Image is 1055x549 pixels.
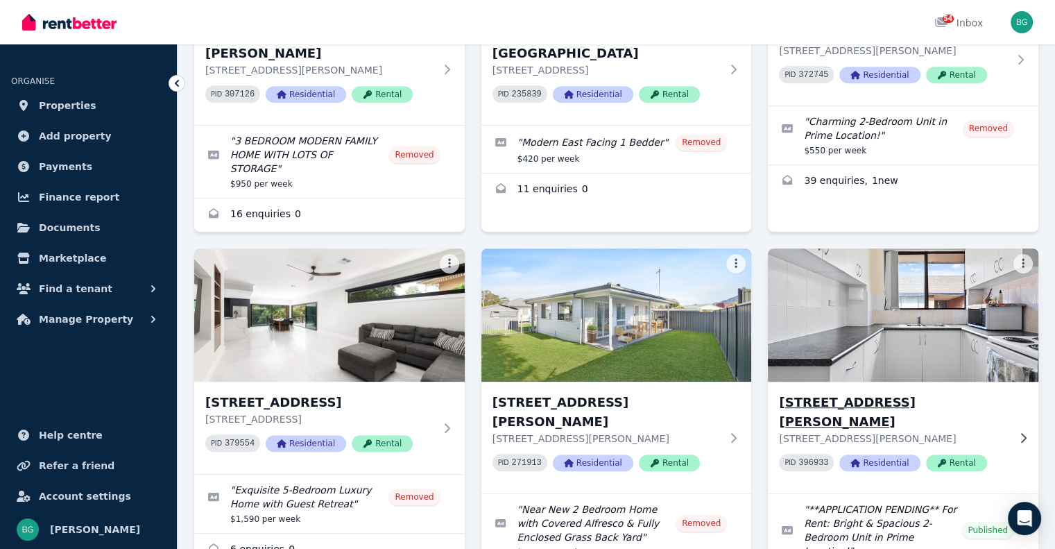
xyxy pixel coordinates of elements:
[39,219,101,236] span: Documents
[11,92,166,119] a: Properties
[512,458,542,468] code: 271913
[839,67,920,83] span: Residential
[768,106,1038,164] a: Edit listing: Charming 2-Bedroom Unit in Prime Location!
[798,70,828,80] code: 372745
[211,439,222,447] small: PID
[11,421,166,449] a: Help centre
[492,63,721,77] p: [STREET_ADDRESS]
[784,71,796,78] small: PID
[205,393,434,412] h3: [STREET_ADDRESS]
[481,126,752,173] a: Edit listing: Modern East Facing 1 Bedder
[39,311,133,328] span: Manage Property
[39,158,92,175] span: Payments
[50,521,140,538] span: [PERSON_NAME]
[943,15,954,23] span: 54
[39,128,112,144] span: Add property
[1008,502,1041,535] div: Open Intercom Messenger
[11,153,166,180] a: Payments
[39,280,112,297] span: Find a tenant
[194,199,465,232] a: Enquiries for 19A Myrtle Street, Loftus
[498,459,509,466] small: PID
[194,126,465,198] a: Edit listing: 3 BEDROOM MODERN FAMILY HOME WITH LOTS OF STORAGE
[211,90,222,98] small: PID
[1013,254,1033,273] button: More options
[39,97,96,114] span: Properties
[352,86,413,103] span: Rental
[481,248,752,382] img: 34a Florence Street, Towradgi
[1011,11,1033,33] img: Ben Gibson
[194,475,465,533] a: Edit listing: Exquisite 5-Bedroom Luxury Home with Guest Retreat
[926,67,987,83] span: Rental
[481,174,752,207] a: Enquiries for 23/43-49 Railway Parade, Engadine
[194,248,465,382] img: 33 Station Rd, Otford
[11,122,166,150] a: Add property
[352,435,413,452] span: Rental
[266,435,346,452] span: Residential
[11,183,166,211] a: Finance report
[768,248,1038,493] a: 65/142 Moore St, Liverpool[STREET_ADDRESS][PERSON_NAME][STREET_ADDRESS][PERSON_NAME]PID 396933Res...
[11,305,166,333] button: Manage Property
[934,16,983,30] div: Inbox
[768,165,1038,199] a: Enquiries for 28/94-100 Linden St, Sutherland
[11,275,166,303] button: Find a tenant
[11,244,166,272] a: Marketplace
[11,482,166,510] a: Account settings
[205,63,434,77] p: [STREET_ADDRESS][PERSON_NAME]
[205,412,434,426] p: [STREET_ADDRESS]
[726,254,746,273] button: More options
[11,76,55,86] span: ORGANISE
[926,455,987,471] span: Rental
[39,457,114,474] span: Refer a friend
[512,90,542,99] code: 235839
[553,455,633,471] span: Residential
[553,86,633,103] span: Residential
[17,518,39,541] img: Ben Gibson
[639,455,700,471] span: Rental
[498,90,509,98] small: PID
[11,214,166,242] a: Documents
[39,488,131,505] span: Account settings
[225,90,255,99] code: 307126
[194,248,465,474] a: 33 Station Rd, Otford[STREET_ADDRESS][STREET_ADDRESS]PID 379554ResidentialRental
[779,432,1008,446] p: [STREET_ADDRESS][PERSON_NAME]
[39,189,119,205] span: Finance report
[639,86,700,103] span: Rental
[440,254,459,273] button: More options
[266,86,346,103] span: Residential
[798,458,828,468] code: 396933
[481,248,752,493] a: 34a Florence Street, Towradgi[STREET_ADDRESS][PERSON_NAME][STREET_ADDRESS][PERSON_NAME]PID 271913...
[784,459,796,466] small: PID
[11,452,166,480] a: Refer a friend
[839,455,920,471] span: Residential
[39,427,103,444] span: Help centre
[779,393,1008,432] h3: [STREET_ADDRESS][PERSON_NAME]
[492,432,721,446] p: [STREET_ADDRESS][PERSON_NAME]
[39,250,106,267] span: Marketplace
[779,44,1008,58] p: [STREET_ADDRESS][PERSON_NAME]
[22,12,117,33] img: RentBetter
[762,245,1045,385] img: 65/142 Moore St, Liverpool
[492,393,721,432] h3: [STREET_ADDRESS][PERSON_NAME]
[225,439,255,448] code: 379554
